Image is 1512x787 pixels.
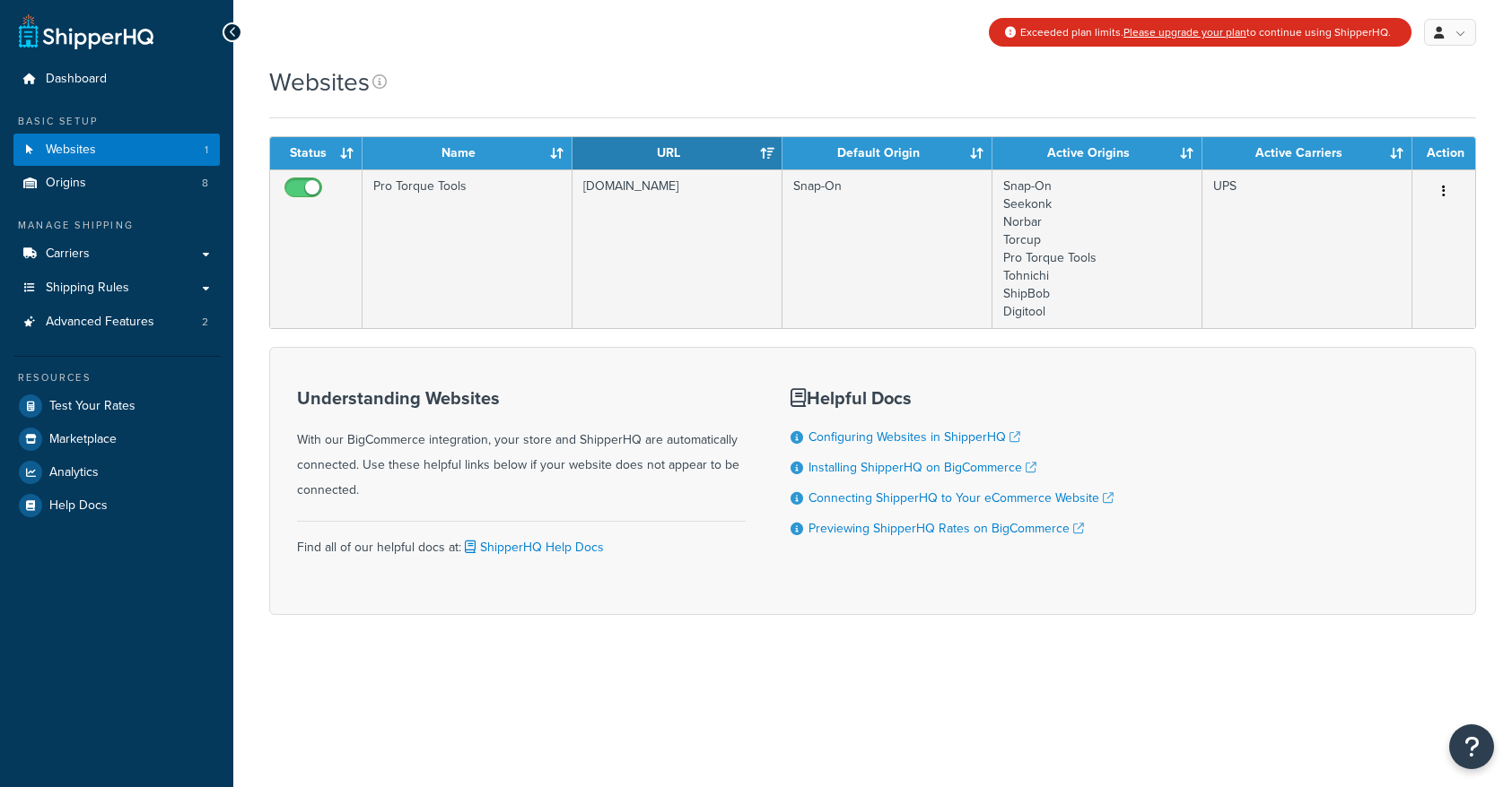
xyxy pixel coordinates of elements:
span: 1 [205,143,208,158]
a: Connecting ShipperHQ to Your eCommerce Website [808,489,1114,507]
li: Advanced Features [13,306,220,339]
span: 8 [202,176,208,191]
span: Analytics [49,465,99,480]
a: Dashboard [13,63,220,96]
td: Pro Torque Tools [363,169,572,328]
td: UPS [1202,169,1412,328]
span: Websites [46,143,96,158]
a: Shipping Rules [13,272,220,305]
a: Carriers [13,238,220,271]
a: Test Your Rates [13,390,220,422]
li: Origins [13,167,220,200]
span: Shipping Rules [46,281,129,296]
div: Manage Shipping [13,218,220,233]
td: [DOMAIN_NAME] [572,169,782,328]
a: Origins 8 [13,167,220,200]
th: Name: activate to sort column ascending [363,137,572,169]
div: Basic Setup [13,114,220,129]
h3: Understanding Websites [297,388,746,408]
td: Snap-On Seekonk Norbar Torcup Pro Torque Tools Tohnichi ShipBob Digitool [992,169,1202,328]
a: Installing ShipperHQ on BigCommerce [808,458,1036,477]
a: Analytics [13,456,220,489]
h1: Websites [269,65,370,99]
a: Marketplace [13,423,220,455]
h3: Helpful Docs [791,388,1114,408]
span: Carriers [46,246,90,262]
th: Status: activate to sort column ascending [270,137,363,169]
div: With our BigCommerce integration, your store and ShipperHQ are automatically connected. Use these... [297,388,746,503]
li: Websites [13,134,220,167]
th: Action [1412,137,1475,169]
span: Dashboard [46,72,107,87]
th: Active Origins: activate to sort column ascending [992,137,1202,169]
div: Find all of our helpful docs at: [297,521,746,560]
th: Active Carriers: activate to sort column ascending [1202,137,1412,169]
a: Advanced Features 2 [13,306,220,339]
a: Configuring Websites in ShipperHQ [808,428,1020,446]
a: Please upgrade your plan [1123,24,1246,40]
span: Exceeded plan limits. to continue using ShipperHQ. [1020,24,1391,40]
span: Help Docs [49,498,108,514]
span: Marketplace [49,432,117,447]
a: Help Docs [13,489,220,522]
a: Previewing ShipperHQ Rates on BigCommerce [808,519,1084,538]
td: Snap-On [782,169,992,328]
span: Origins [46,176,86,191]
span: Test Your Rates [49,399,135,414]
button: Open Resource Center [1449,724,1494,769]
th: Default Origin: activate to sort column ascending [782,137,992,169]
div: Resources [13,370,220,385]
a: Websites 1 [13,134,220,167]
span: Advanced Features [46,315,154,330]
a: ShipperHQ Help Docs [461,538,604,557]
a: ShipperHQ Home [19,13,153,49]
th: URL: activate to sort column ascending [572,137,782,169]
span: 2 [202,315,208,330]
